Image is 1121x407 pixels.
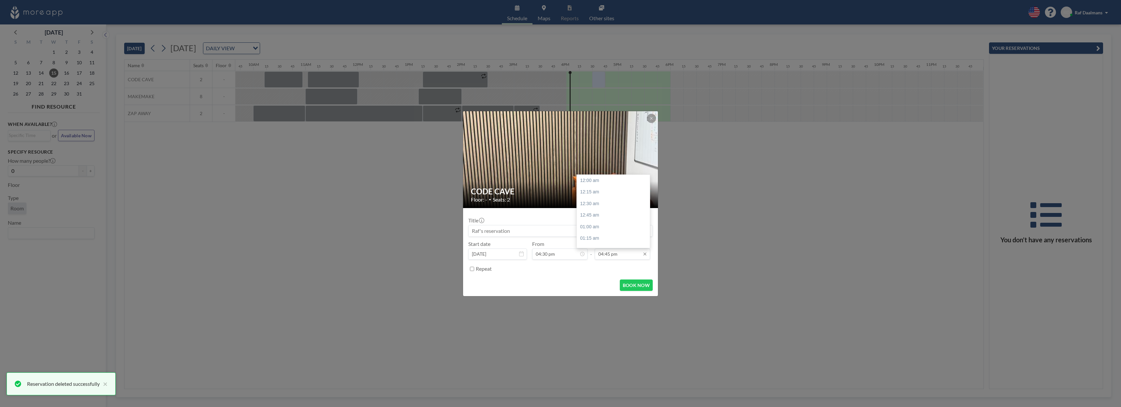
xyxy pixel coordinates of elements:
label: Title [468,217,484,224]
div: 12:15 am [577,186,650,198]
button: BOOK NOW [620,279,653,291]
img: 537.jpg [463,29,659,290]
span: - [590,243,592,257]
div: 01:30 am [577,244,650,256]
div: Reservation deleted successfully [27,380,100,388]
span: Seats: 2 [493,196,510,203]
div: 01:15 am [577,233,650,244]
div: 12:30 am [577,198,650,210]
h2: CODE CAVE [471,187,651,196]
div: 12:45 am [577,209,650,221]
input: Raf's reservation [469,225,652,236]
span: • [489,197,491,202]
button: close [100,380,108,388]
div: 01:00 am [577,221,650,233]
label: From [532,241,544,247]
label: Start date [468,241,490,247]
span: Floor: - [471,196,487,203]
div: 12:00 am [577,175,650,187]
label: Repeat [476,265,492,272]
